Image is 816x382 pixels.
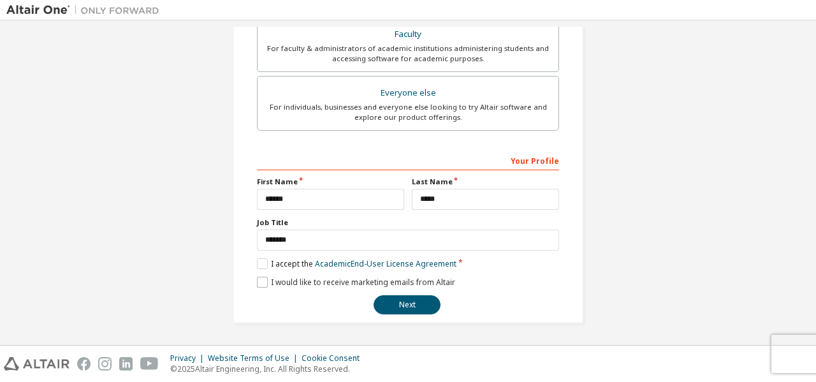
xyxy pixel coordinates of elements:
[119,357,133,371] img: linkedin.svg
[98,357,112,371] img: instagram.svg
[265,26,551,43] div: Faculty
[170,364,367,374] p: © 2025 Altair Engineering, Inc. All Rights Reserved.
[315,258,456,269] a: Academic End-User License Agreement
[257,150,559,170] div: Your Profile
[170,353,208,364] div: Privacy
[208,353,302,364] div: Website Terms of Use
[257,177,404,187] label: First Name
[4,357,69,371] img: altair_logo.svg
[257,217,559,228] label: Job Title
[77,357,91,371] img: facebook.svg
[257,277,455,288] label: I would like to receive marketing emails from Altair
[140,357,159,371] img: youtube.svg
[302,353,367,364] div: Cookie Consent
[265,43,551,64] div: For faculty & administrators of academic institutions administering students and accessing softwa...
[374,295,441,314] button: Next
[265,102,551,122] div: For individuals, businesses and everyone else looking to try Altair software and explore our prod...
[6,4,166,17] img: Altair One
[257,258,456,269] label: I accept the
[265,84,551,102] div: Everyone else
[412,177,559,187] label: Last Name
